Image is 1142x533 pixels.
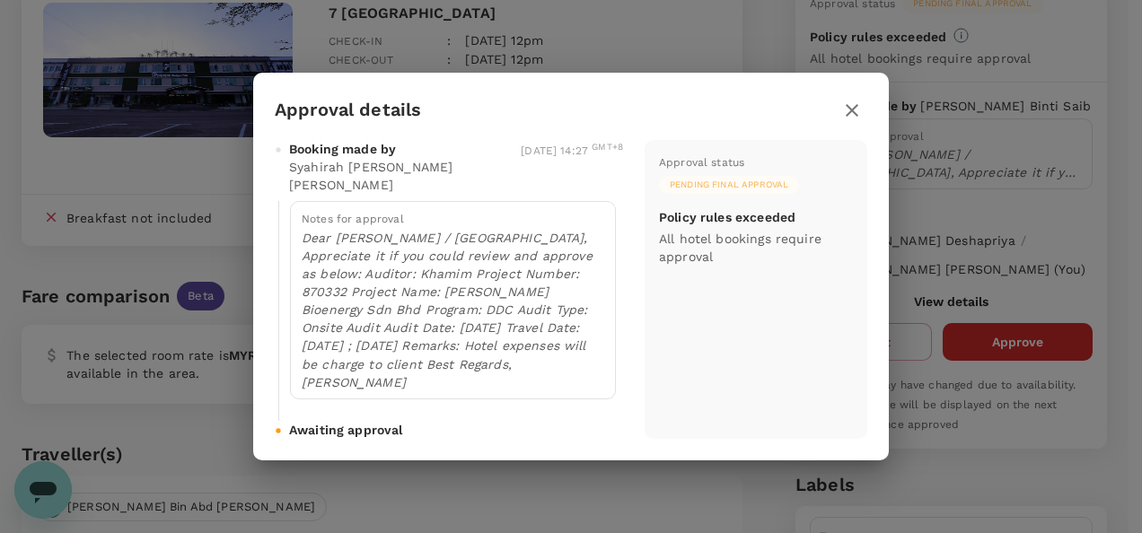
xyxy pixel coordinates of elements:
[302,229,604,390] p: Dear [PERSON_NAME] / [GEOGRAPHIC_DATA], Appreciate it if you could review and approve as below: A...
[289,421,403,439] span: Awaiting approval
[275,100,421,120] h3: Approval details
[521,144,623,157] span: [DATE] 14:27
[659,179,799,191] span: Pending final approval
[659,154,744,172] div: Approval status
[289,140,396,158] span: Booking made by
[592,142,623,152] sup: GMT+8
[289,158,456,194] p: Syahirah [PERSON_NAME] [PERSON_NAME]
[659,230,853,266] p: All hotel bookings require approval
[659,208,795,226] p: Policy rules exceeded
[302,213,404,225] span: Notes for approval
